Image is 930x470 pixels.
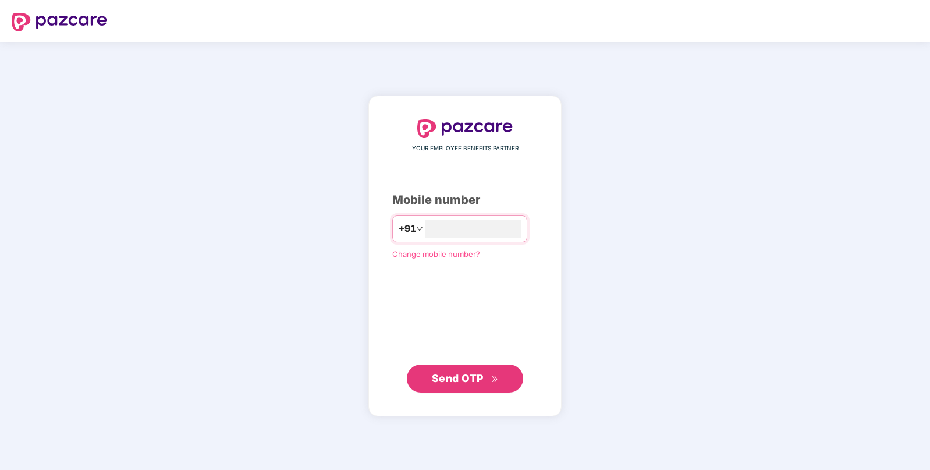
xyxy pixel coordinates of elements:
[392,191,538,209] div: Mobile number
[432,372,484,384] span: Send OTP
[399,221,416,236] span: +91
[392,249,480,259] a: Change mobile number?
[407,365,523,393] button: Send OTPdouble-right
[12,13,107,31] img: logo
[416,225,423,232] span: down
[417,119,513,138] img: logo
[491,376,499,383] span: double-right
[412,144,519,153] span: YOUR EMPLOYEE BENEFITS PARTNER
